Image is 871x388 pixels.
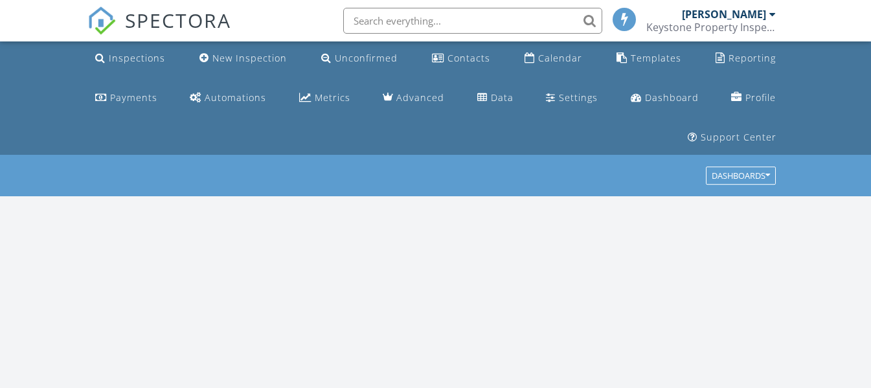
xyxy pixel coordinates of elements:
[729,52,776,64] div: Reporting
[125,6,231,34] span: SPECTORA
[645,91,699,104] div: Dashboard
[646,21,776,34] div: Keystone Property Inspections
[315,91,350,104] div: Metrics
[87,17,231,45] a: SPECTORA
[472,86,519,110] a: Data
[109,52,165,64] div: Inspections
[194,47,292,71] a: New Inspection
[90,86,163,110] a: Payments
[335,52,398,64] div: Unconfirmed
[712,172,770,181] div: Dashboards
[710,47,781,71] a: Reporting
[683,126,782,150] a: Support Center
[626,86,704,110] a: Dashboard
[87,6,116,35] img: The Best Home Inspection Software - Spectora
[90,47,170,71] a: Inspections
[110,91,157,104] div: Payments
[682,8,766,21] div: [PERSON_NAME]
[447,52,490,64] div: Contacts
[212,52,287,64] div: New Inspection
[427,47,495,71] a: Contacts
[396,91,444,104] div: Advanced
[491,91,514,104] div: Data
[378,86,449,110] a: Advanced
[343,8,602,34] input: Search everything...
[611,47,686,71] a: Templates
[726,86,781,110] a: Company Profile
[745,91,776,104] div: Profile
[541,86,603,110] a: Settings
[519,47,587,71] a: Calendar
[205,91,266,104] div: Automations
[538,52,582,64] div: Calendar
[316,47,403,71] a: Unconfirmed
[706,167,776,185] button: Dashboards
[701,131,776,143] div: Support Center
[631,52,681,64] div: Templates
[294,86,356,110] a: Metrics
[185,86,271,110] a: Automations (Basic)
[559,91,598,104] div: Settings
